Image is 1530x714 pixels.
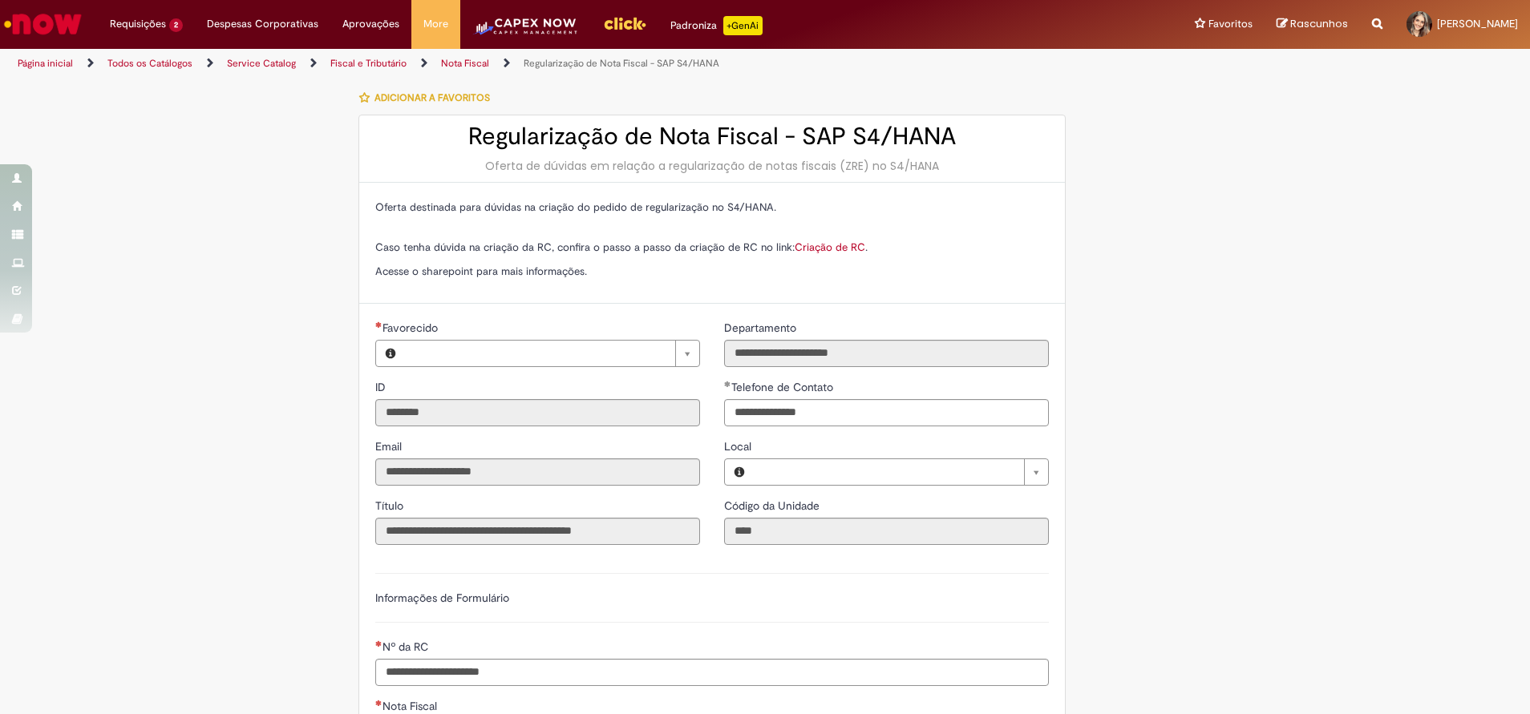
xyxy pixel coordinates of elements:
a: Página inicial [18,57,73,70]
span: Nota Fiscal [382,699,440,713]
span: Oferta destinada para dúvidas na criação do pedido de regularização no S4/HANA. [375,200,776,214]
p: +GenAi [723,16,763,35]
div: Oferta de dúvidas em relação a regularização de notas fiscais (ZRE) no S4/HANA [375,158,1049,174]
span: Acesse o sharepoint para mais informações. [375,264,587,278]
a: Limpar campo Favorecido [405,341,699,366]
span: Despesas Corporativas [207,16,318,32]
span: Adicionar a Favoritos [374,91,490,104]
span: Somente leitura - Título [375,498,407,513]
span: Necessários - Favorecido [382,321,441,335]
span: Necessários [375,700,382,706]
label: Somente leitura - Email [375,438,405,454]
label: Somente leitura - ID [375,379,389,395]
label: Somente leitura - Departamento [724,320,799,336]
input: Nº da RC [375,659,1049,686]
a: Service Catalog [227,57,296,70]
a: Criação de RC [795,240,865,254]
input: Telefone de Contato [724,399,1049,426]
a: Regularização de Nota Fiscal - SAP S4/HANA [524,57,719,70]
span: More [423,16,448,32]
span: Nº da RC [382,639,431,654]
span: 2 [169,18,183,32]
label: Informações de Formulário [375,591,509,605]
span: Somente leitura - Código da Unidade [724,498,823,513]
span: Aprovações [342,16,399,32]
span: . [865,240,868,254]
img: ServiceNow [2,8,84,40]
span: Necessários [375,321,382,328]
span: Rascunhos [1290,16,1348,31]
button: Adicionar a Favoritos [358,81,499,115]
span: Caso tenha dúvida na criação da RC, confira o passo a passo da criação de RC no link: [375,240,865,254]
input: Título [375,518,700,545]
span: Somente leitura - ID [375,380,389,394]
button: Local, Visualizar este registro [725,459,754,485]
img: click_logo_yellow_360x200.png [603,11,646,35]
label: Somente leitura - Código da Unidade [724,498,823,514]
button: Favorecido, Visualizar este registro [376,341,405,366]
input: Departamento [724,340,1049,367]
ul: Trilhas de página [12,49,1008,79]
input: Email [375,458,700,486]
span: Telefone de Contato [731,380,836,394]
input: Código da Unidade [724,518,1049,545]
span: Local [724,439,755,454]
a: Limpar campo Local [754,459,1048,485]
a: Todos os Catálogos [107,57,192,70]
span: Favoritos [1208,16,1253,32]
span: Obrigatório Preenchido [724,381,731,387]
span: Requisições [110,16,166,32]
h2: Regularização de Nota Fiscal - SAP S4/HANA [375,123,1049,150]
input: ID [375,399,700,426]
span: Necessários [375,640,382,647]
a: Rascunhos [1277,17,1348,32]
span: Somente leitura - Departamento [724,321,799,335]
a: Fiscal e Tributário [330,57,407,70]
a: Nota Fiscal [441,57,489,70]
span: [PERSON_NAME] [1437,17,1518,30]
div: Padroniza [670,16,763,35]
span: Somente leitura - Email [375,439,405,454]
img: CapexLogo5.png [472,16,579,48]
label: Somente leitura - Título [375,498,407,514]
